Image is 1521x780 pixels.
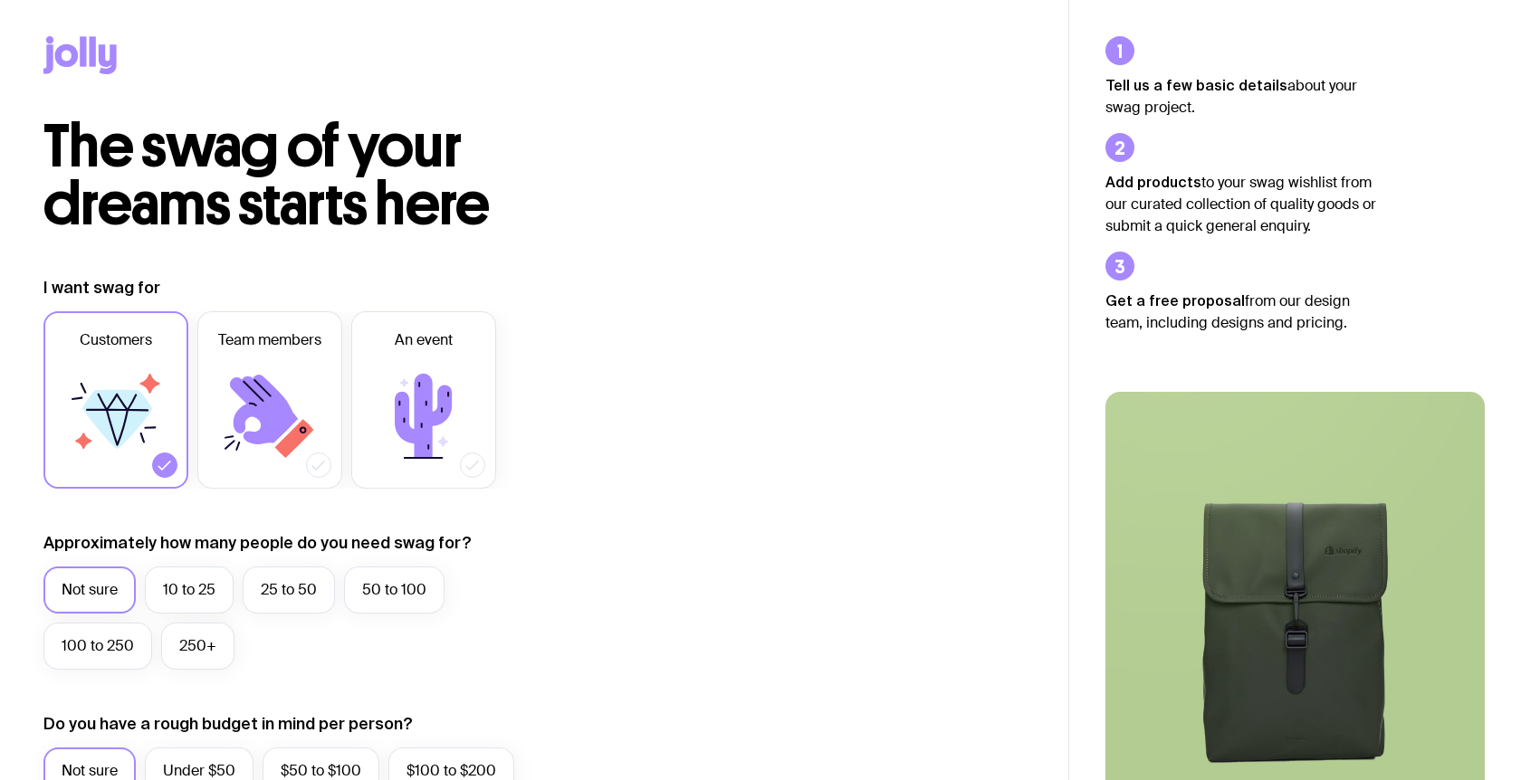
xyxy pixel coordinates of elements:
[218,329,321,351] span: Team members
[1105,174,1201,190] strong: Add products
[43,532,472,554] label: Approximately how many people do you need swag for?
[161,623,234,670] label: 250+
[43,277,160,299] label: I want swag for
[243,566,335,614] label: 25 to 50
[1105,171,1377,237] p: to your swag wishlist from our curated collection of quality goods or submit a quick general enqu...
[80,329,152,351] span: Customers
[43,566,136,614] label: Not sure
[43,623,152,670] label: 100 to 250
[1105,77,1287,93] strong: Tell us a few basic details
[395,329,453,351] span: An event
[344,566,445,614] label: 50 to 100
[43,713,413,735] label: Do you have a rough budget in mind per person?
[1105,290,1377,334] p: from our design team, including designs and pricing.
[1105,74,1377,119] p: about your swag project.
[43,110,490,240] span: The swag of your dreams starts here
[1105,292,1245,309] strong: Get a free proposal
[145,566,234,614] label: 10 to 25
